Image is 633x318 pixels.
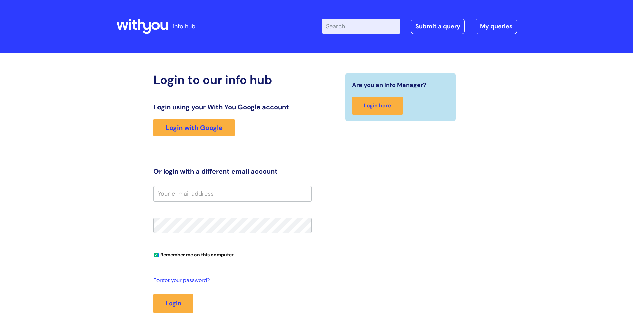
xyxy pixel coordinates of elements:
[411,19,465,34] a: Submit a query
[153,250,234,258] label: Remember me on this computer
[476,19,517,34] a: My queries
[153,186,312,201] input: Your e-mail address
[153,103,312,111] h3: Login using your With You Google account
[352,97,403,115] a: Login here
[153,294,193,313] button: Login
[154,253,159,257] input: Remember me on this computer
[153,73,312,87] h2: Login to our info hub
[153,167,312,175] h3: Or login with a different email account
[173,21,195,32] p: info hub
[153,276,308,285] a: Forgot your password?
[352,80,426,90] span: Are you an Info Manager?
[153,249,312,260] div: You can uncheck this option if you're logging in from a shared device
[153,119,235,136] a: Login with Google
[322,19,400,34] input: Search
